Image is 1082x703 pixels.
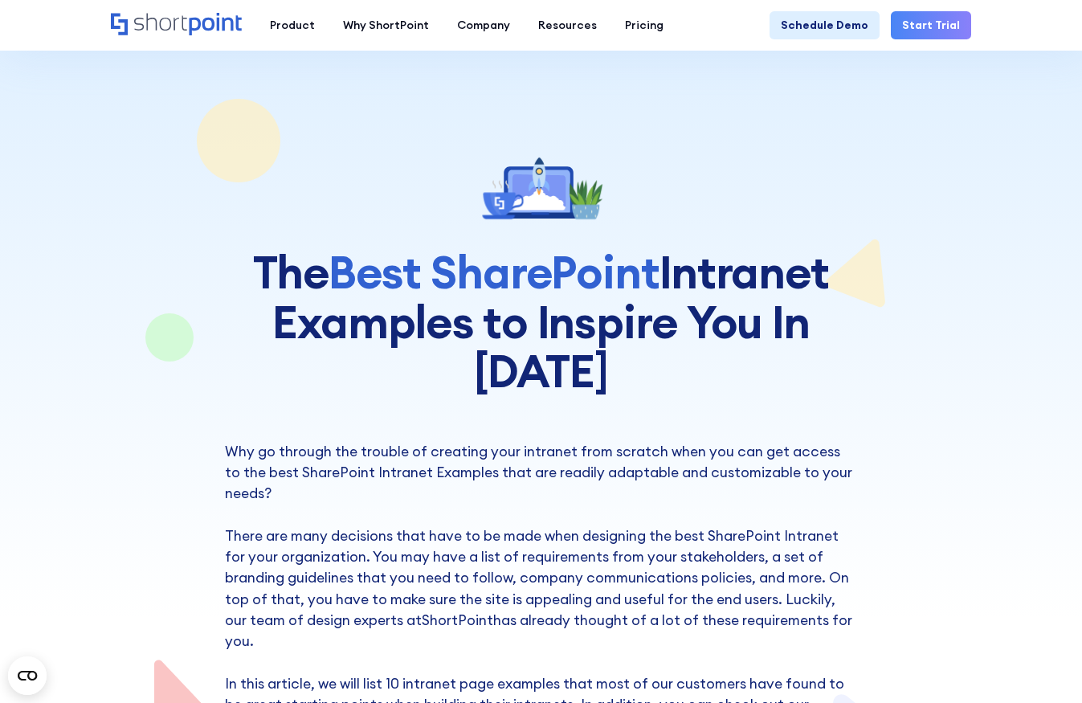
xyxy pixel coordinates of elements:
[111,13,242,37] a: Home
[770,11,880,39] a: Schedule Demo
[1002,626,1082,703] iframe: Chat Widget
[8,656,47,695] button: Open CMP widget
[625,17,663,34] div: Pricing
[443,11,524,39] a: Company
[343,17,429,34] div: Why ShortPoint
[329,243,659,300] span: Best SharePoint
[422,611,493,629] a: ShortPoint
[329,11,443,39] a: Why ShortPoint
[457,17,510,34] div: Company
[255,11,329,39] a: Product
[610,11,677,39] a: Pricing
[204,247,879,396] h1: The Intranet Examples to Inspire You In [DATE]
[891,11,971,39] a: Start Trial
[270,17,315,34] div: Product
[524,11,610,39] a: Resources
[538,17,597,34] div: Resources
